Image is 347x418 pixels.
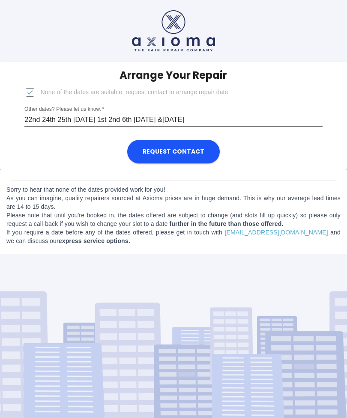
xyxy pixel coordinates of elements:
[132,10,215,51] img: axioma
[127,140,220,163] button: Request contact
[59,237,130,244] b: express service options.
[170,220,284,227] b: further in the future than those offered.
[40,88,230,97] span: None of the dates are suitable, request contact to arrange repair date.
[120,68,227,82] h5: Arrange Your Repair
[6,185,341,245] p: Sorry to hear that none of the dates provided work for you! As you can imagine, quality repairers...
[224,229,328,236] a: [EMAIL_ADDRESS][DOMAIN_NAME]
[24,106,104,113] label: Other dates? Please let us know.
